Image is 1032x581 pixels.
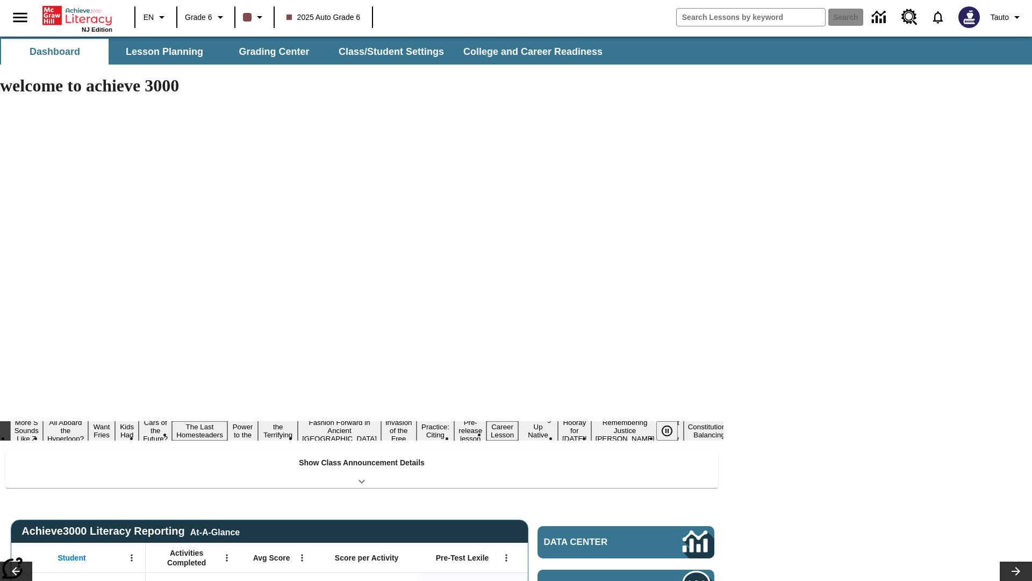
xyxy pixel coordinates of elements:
p: Show Class Announcement Details [299,457,425,469]
button: College and Career Readiness [455,39,611,65]
button: Grade: Grade 6, Select a grade [181,8,231,27]
button: Open Menu [124,550,140,566]
input: search field [677,9,825,26]
button: Class/Student Settings [330,39,453,65]
button: Slide 7 Solar Power to the People [227,413,259,449]
button: Slide 11 Mixed Practice: Citing Evidence [417,413,455,449]
button: Dashboard [1,39,109,65]
button: Open side menu [4,2,36,33]
div: At-A-Glance [190,526,240,537]
span: 2025 Auto Grade 6 [286,12,361,23]
button: Profile/Settings [986,8,1028,27]
button: Select a new avatar [952,3,986,31]
button: Grading Center [220,39,328,65]
span: EN [144,12,154,23]
button: Slide 12 Pre-release lesson [454,417,486,444]
button: Open Menu [294,550,310,566]
span: Student [58,553,86,563]
span: Data Center [544,537,646,548]
button: Open Menu [219,550,235,566]
button: Class color is dark brown. Change class color [239,8,270,27]
a: Data Center [865,3,895,32]
span: NJ Edition [82,26,112,33]
button: Slide 13 Career Lesson [486,421,518,441]
button: Lesson Planning [111,39,218,65]
button: Slide 8 Attack of the Terrifying Tomatoes [258,413,298,449]
button: Slide 9 Fashion Forward in Ancient Rome [298,417,381,444]
button: Language: EN, Select a language [139,8,173,27]
button: Slide 4 Dirty Jobs Kids Had To Do [115,405,139,457]
button: Slide 5 Cars of the Future? [139,417,172,444]
button: Lesson carousel, Next [1000,562,1032,581]
button: Slide 1 More S Sounds Like Z [10,417,43,444]
button: Slide 2 All Aboard the Hyperloop? [43,417,88,444]
button: Slide 14 Cooking Up Native Traditions [518,413,558,449]
a: Home [42,5,112,26]
span: Achieve3000 Literacy Reporting [21,525,240,537]
a: Notifications [924,3,952,31]
span: Tauto [991,12,1009,23]
img: Avatar [958,6,980,28]
button: Slide 6 The Last Homesteaders [172,421,227,441]
a: Data Center [537,526,714,558]
button: Slide 15 Hooray for Constitution Day! [558,417,591,444]
span: Activities Completed [151,548,222,568]
span: Pre-Test Lexile [436,553,489,563]
button: Slide 16 Remembering Justice O'Connor [591,417,659,444]
button: Open Menu [498,550,514,566]
span: Score per Activity [335,553,399,563]
div: Home [42,4,112,33]
button: Slide 10 The Invasion of the Free CD [381,409,417,452]
button: Slide 3 Do You Want Fries With That? [88,405,115,457]
span: Grade 6 [185,12,212,23]
div: Pause [656,421,689,441]
span: Avg Score [253,553,290,563]
button: Pause [656,421,678,441]
a: Resource Center, Will open in new tab [895,3,924,32]
div: Show Class Announcement Details [5,451,718,488]
button: Slide 18 The Constitution's Balancing Act [684,413,735,449]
